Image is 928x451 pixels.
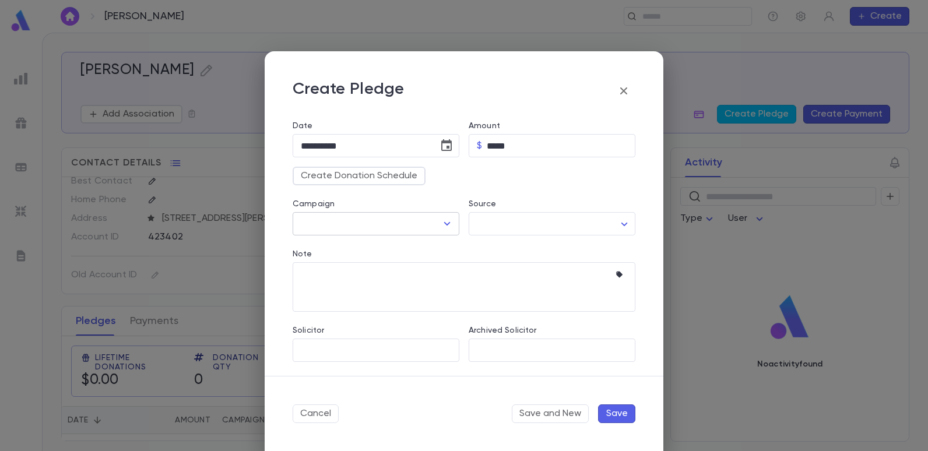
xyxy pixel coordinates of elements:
button: Choose date, selected date is Aug 11, 2025 [435,134,458,157]
label: Archived Solicitor [469,326,537,335]
div: ​ [469,213,635,235]
button: Save and New [512,404,589,423]
p: $ [477,140,482,151]
button: Cancel [293,404,339,423]
label: Note [293,249,312,259]
button: Create Donation Schedule [293,167,426,185]
p: Create Pledge [293,79,405,103]
label: Campaign [293,199,335,209]
label: Amount [469,121,500,131]
label: Source [469,199,496,209]
button: Open [439,216,455,232]
label: Solicitor [293,326,324,335]
label: Date [293,121,459,131]
button: Save [598,404,635,423]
